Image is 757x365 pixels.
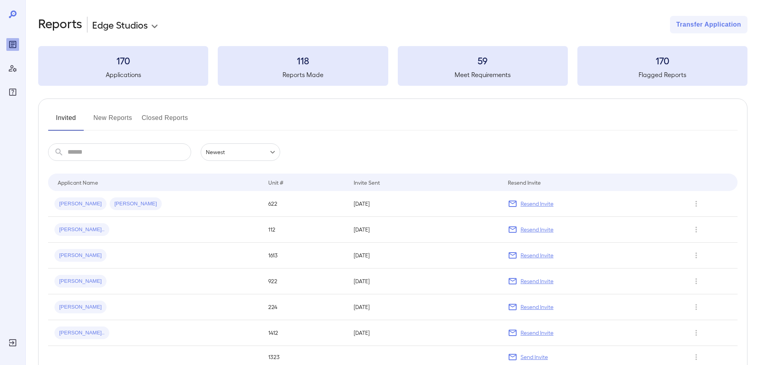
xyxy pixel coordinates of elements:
td: 922 [262,268,347,294]
td: [DATE] [347,294,501,320]
button: Closed Reports [142,112,188,131]
h3: 59 [398,54,568,67]
span: [PERSON_NAME] [110,200,162,208]
button: Row Actions [690,326,703,339]
span: [PERSON_NAME] [54,278,106,285]
summary: 170Applications118Reports Made59Meet Requirements170Flagged Reports [38,46,747,86]
div: Manage Users [6,62,19,75]
td: 112 [262,217,347,243]
h5: Meet Requirements [398,70,568,79]
h5: Reports Made [218,70,388,79]
button: New Reports [93,112,132,131]
button: Row Actions [690,249,703,262]
h2: Reports [38,16,82,33]
div: Reports [6,38,19,51]
button: Row Actions [690,351,703,363]
td: [DATE] [347,320,501,346]
td: 224 [262,294,347,320]
td: 1412 [262,320,347,346]
span: [PERSON_NAME] [54,200,106,208]
td: [DATE] [347,191,501,217]
p: Resend Invite [521,200,554,208]
h3: 118 [218,54,388,67]
div: Applicant Name [58,178,98,187]
p: Edge Studios [92,18,148,31]
p: Resend Invite [521,251,554,259]
div: Invite Sent [354,178,380,187]
div: Unit # [268,178,283,187]
div: Resend Invite [508,178,541,187]
p: Resend Invite [521,303,554,311]
p: Resend Invite [521,226,554,234]
span: [PERSON_NAME] [54,303,106,311]
td: 1613 [262,243,347,268]
td: 622 [262,191,347,217]
span: [PERSON_NAME] [54,252,106,259]
button: Invited [48,112,84,131]
p: Resend Invite [521,329,554,337]
td: [DATE] [347,243,501,268]
div: Log Out [6,336,19,349]
p: Resend Invite [521,277,554,285]
button: Row Actions [690,197,703,210]
td: [DATE] [347,217,501,243]
td: [DATE] [347,268,501,294]
span: [PERSON_NAME].. [54,226,109,234]
h5: Applications [38,70,208,79]
div: FAQ [6,86,19,98]
h5: Flagged Reports [577,70,747,79]
div: Newest [201,143,280,161]
button: Transfer Application [670,16,747,33]
p: Send Invite [521,353,548,361]
h3: 170 [577,54,747,67]
button: Row Actions [690,275,703,288]
button: Row Actions [690,301,703,313]
button: Row Actions [690,223,703,236]
span: [PERSON_NAME].. [54,329,109,337]
h3: 170 [38,54,208,67]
